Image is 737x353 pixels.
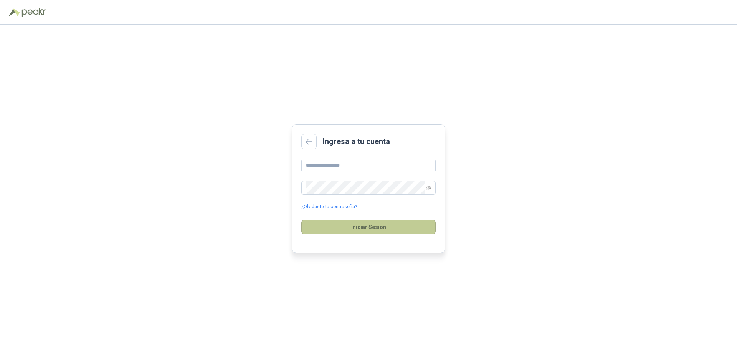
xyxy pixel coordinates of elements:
[21,8,46,17] img: Peakr
[323,136,390,147] h2: Ingresa a tu cuenta
[301,220,436,234] button: Iniciar Sesión
[426,186,431,190] span: eye-invisible
[301,203,357,210] a: ¿Olvidaste tu contraseña?
[9,8,20,16] img: Logo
